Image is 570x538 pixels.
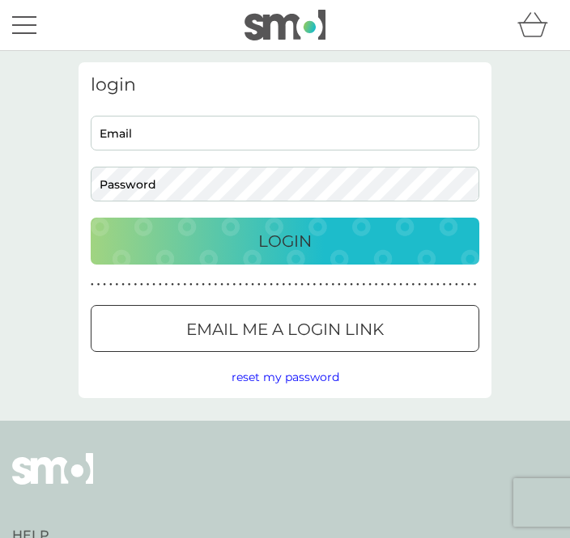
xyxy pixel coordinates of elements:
[12,10,36,40] button: menu
[313,281,317,289] p: ●
[436,281,440,289] p: ●
[424,281,427,289] p: ●
[103,281,106,289] p: ●
[128,281,131,289] p: ●
[202,281,205,289] p: ●
[430,281,433,289] p: ●
[232,368,339,386] button: reset my password
[300,281,304,289] p: ●
[350,281,353,289] p: ●
[91,218,479,265] button: Login
[276,281,279,289] p: ●
[227,281,230,289] p: ●
[12,453,93,508] img: smol
[134,281,137,289] p: ●
[418,281,421,289] p: ●
[232,370,339,384] span: reset my password
[375,281,378,289] p: ●
[109,281,113,289] p: ●
[325,281,329,289] p: ●
[399,281,402,289] p: ●
[251,281,254,289] p: ●
[97,281,100,289] p: ●
[443,281,446,289] p: ●
[91,281,94,289] p: ●
[368,281,372,289] p: ●
[412,281,415,289] p: ●
[215,281,218,289] p: ●
[270,281,273,289] p: ●
[449,281,452,289] p: ●
[455,281,458,289] p: ●
[116,281,119,289] p: ●
[245,10,325,40] img: smol
[152,281,155,289] p: ●
[363,281,366,289] p: ●
[91,74,479,95] h3: login
[319,281,322,289] p: ●
[387,281,390,289] p: ●
[474,281,477,289] p: ●
[393,281,397,289] p: ●
[239,281,242,289] p: ●
[196,281,199,289] p: ●
[147,281,150,289] p: ●
[467,281,470,289] p: ●
[356,281,359,289] p: ●
[264,281,267,289] p: ●
[183,281,186,289] p: ●
[171,281,174,289] p: ●
[406,281,409,289] p: ●
[91,305,479,352] button: Email me a login link
[344,281,347,289] p: ●
[381,281,384,289] p: ●
[232,281,236,289] p: ●
[208,281,211,289] p: ●
[121,281,125,289] p: ●
[258,228,312,254] p: Login
[338,281,341,289] p: ●
[159,281,162,289] p: ●
[462,281,465,289] p: ●
[307,281,310,289] p: ●
[140,281,143,289] p: ●
[331,281,334,289] p: ●
[177,281,181,289] p: ●
[295,281,298,289] p: ●
[257,281,261,289] p: ●
[282,281,285,289] p: ●
[220,281,223,289] p: ●
[165,281,168,289] p: ●
[186,316,384,342] p: Email me a login link
[245,281,249,289] p: ●
[189,281,193,289] p: ●
[517,9,558,41] div: basket
[288,281,291,289] p: ●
